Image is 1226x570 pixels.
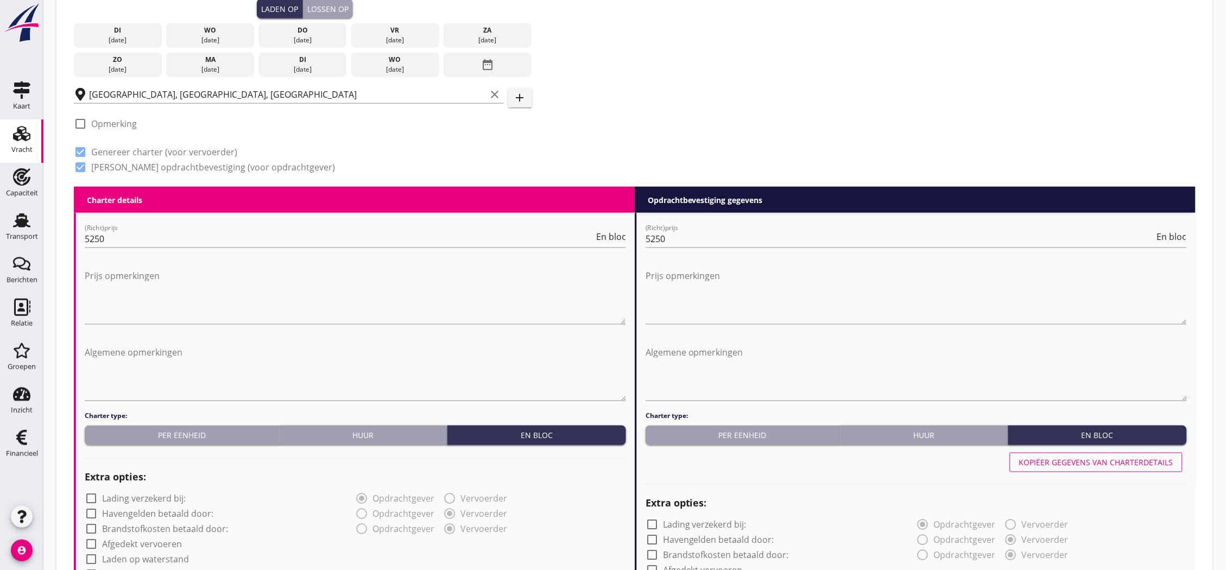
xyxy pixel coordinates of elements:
div: za [446,26,529,35]
div: Per eenheid [89,430,275,441]
div: [DATE] [354,65,437,74]
div: Lossen op [307,3,349,15]
div: Huur [845,430,1004,441]
div: [DATE] [446,35,529,45]
div: Vracht [11,146,33,153]
input: (Richt)prijs [646,230,1155,248]
button: En bloc [447,426,626,445]
div: Financieel [6,450,38,457]
div: En bloc [1013,430,1183,441]
div: Relatie [11,320,33,327]
div: vr [354,26,437,35]
div: di [77,26,159,35]
button: Kopiëer gegevens van charterdetails [1010,453,1183,472]
div: [DATE] [77,65,159,74]
div: ma [169,55,251,65]
label: Laden op waterstand [102,554,189,565]
textarea: Algemene opmerkingen [646,344,1187,401]
i: account_circle [11,540,33,561]
button: Per eenheid [646,426,840,445]
label: Havengelden betaald door: [663,535,774,546]
span: En bloc [1157,232,1187,241]
label: Afgedekt vervoeren [102,539,182,550]
h4: Charter type: [646,411,1187,421]
div: Laden op [261,3,298,15]
textarea: Algemene opmerkingen [85,344,626,401]
h2: Extra opties: [85,470,626,485]
label: Genereer charter (voor vervoerder) [91,147,237,157]
div: Per eenheid [650,430,836,441]
div: Berichten [7,276,37,283]
div: Groepen [8,363,36,370]
div: Kaart [13,103,30,110]
input: Losplaats [89,86,486,103]
i: clear [489,88,502,101]
div: [DATE] [169,65,251,74]
div: do [261,26,344,35]
textarea: Prijs opmerkingen [85,267,626,324]
div: [DATE] [261,65,344,74]
div: wo [354,55,437,65]
h4: Charter type: [85,411,626,421]
button: Huur [840,426,1009,445]
div: [DATE] [169,35,251,45]
label: [PERSON_NAME] opdrachtbevestiging (voor opdrachtgever) [91,162,335,173]
button: Per eenheid [85,426,280,445]
label: Opmerking [91,118,137,129]
div: Kopiëer gegevens van charterdetails [1019,457,1173,468]
i: add [514,91,527,104]
h2: Extra opties: [646,496,1187,511]
label: Havengelden betaald door: [102,509,213,520]
div: Huur [284,430,443,441]
div: zo [77,55,159,65]
label: Brandstofkosten betaald door: [102,524,228,535]
label: Brandstofkosten betaald door: [663,550,789,561]
div: Capaciteit [6,189,38,197]
label: Lading verzekerd bij: [663,520,747,530]
label: Lading verzekerd bij: [102,493,186,504]
img: logo-small.a267ee39.svg [2,3,41,43]
div: [DATE] [354,35,437,45]
div: En bloc [452,430,622,441]
div: [DATE] [261,35,344,45]
span: En bloc [596,232,626,241]
button: En bloc [1008,426,1187,445]
div: di [261,55,344,65]
input: (Richt)prijs [85,230,594,248]
div: [DATE] [77,35,159,45]
div: Transport [6,233,38,240]
textarea: Prijs opmerkingen [646,267,1187,324]
button: Huur [280,426,448,445]
i: date_range [481,55,494,74]
div: wo [169,26,251,35]
div: Inzicht [11,407,33,414]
